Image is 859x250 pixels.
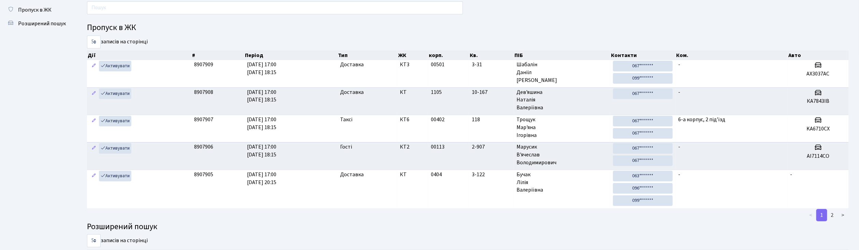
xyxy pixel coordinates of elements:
h5: AI7114CO [790,153,846,159]
span: 118 [472,116,511,124]
th: Період [244,51,337,60]
th: ПІБ [514,51,611,60]
input: Пошук [87,1,463,14]
th: корп. [428,51,469,60]
a: Редагувати [90,143,98,154]
th: # [191,51,244,60]
span: 8907907 [194,116,213,123]
span: [DATE] 17:00 [DATE] 18:15 [247,116,276,131]
span: [DATE] 17:00 [DATE] 18:15 [247,61,276,76]
h4: Розширений пошук [87,222,849,232]
span: 8907906 [194,143,213,151]
label: записів на сторінці [87,234,148,247]
span: КТ [400,171,425,179]
a: Розширений пошук [3,17,72,30]
span: КТ [400,88,425,96]
a: Активувати [99,143,131,154]
span: Доставка [340,88,364,96]
span: - [678,88,680,96]
span: Трощук Мар'яна Ігорівна [516,116,608,139]
span: 00501 [431,61,445,68]
h5: АХ3037АС [790,71,846,77]
h5: КА7843ІВ [790,98,846,105]
th: Контакти [610,51,675,60]
th: Авто [788,51,849,60]
span: КТ2 [400,143,425,151]
label: записів на сторінці [87,36,148,48]
span: Бучак Лілія Валеріївна [516,171,608,194]
th: ЖК [397,51,428,60]
a: Редагувати [90,88,98,99]
span: КТ6 [400,116,425,124]
span: 6-а корпус, 2 під'їзд [678,116,726,123]
span: - [678,143,680,151]
span: Марусик В'ячеслав Володимирович [516,143,608,167]
span: Дев'яшина Наталія Валеріївна [516,88,608,112]
a: Активувати [99,171,131,181]
span: 0404 [431,171,442,178]
span: Розширений пошук [18,20,66,27]
a: Активувати [99,88,131,99]
span: [DATE] 17:00 [DATE] 20:15 [247,171,276,186]
span: Пропуск в ЖК [18,6,52,14]
a: 1 [816,209,827,221]
span: - [678,61,680,68]
span: 00113 [431,143,445,151]
th: Тип [338,51,397,60]
span: КТ3 [400,61,425,69]
span: 3-122 [472,171,511,179]
span: 00402 [431,116,445,123]
span: 8907909 [194,61,213,68]
a: Пропуск в ЖК [3,3,72,17]
th: Дії [87,51,191,60]
span: 8907905 [194,171,213,178]
span: - [790,171,792,178]
a: 2 [827,209,838,221]
th: Ком. [676,51,788,60]
span: 10-167 [472,88,511,96]
span: Таксі [340,116,352,124]
span: Доставка [340,61,364,69]
span: Доставка [340,171,364,179]
span: Шабалін Данііл [PERSON_NAME] [516,61,608,84]
span: 3-31 [472,61,511,69]
span: 2-907 [472,143,511,151]
a: Активувати [99,61,131,71]
span: - [678,171,680,178]
span: [DATE] 17:00 [DATE] 18:15 [247,143,276,158]
th: Кв. [469,51,514,60]
select: записів на сторінці [87,36,101,48]
a: > [838,209,849,221]
span: [DATE] 17:00 [DATE] 18:15 [247,88,276,104]
span: Гості [340,143,352,151]
select: записів на сторінці [87,234,101,247]
span: 1105 [431,88,442,96]
span: 8907908 [194,88,213,96]
a: Редагувати [90,61,98,71]
a: Редагувати [90,171,98,181]
h4: Пропуск в ЖК [87,23,849,33]
a: Редагувати [90,116,98,126]
a: Активувати [99,116,131,126]
h5: KA6710CX [790,126,846,132]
